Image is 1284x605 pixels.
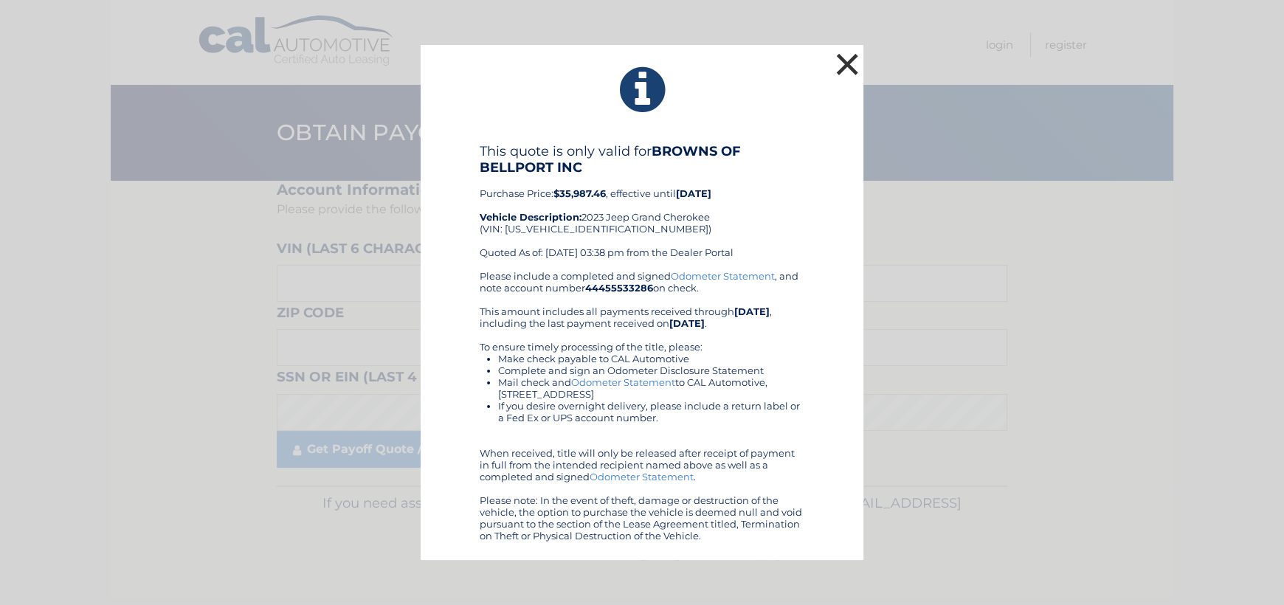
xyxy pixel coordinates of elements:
[571,376,675,388] a: Odometer Statement
[590,471,694,483] a: Odometer Statement
[734,305,770,317] b: [DATE]
[676,187,711,199] b: [DATE]
[832,49,862,79] button: ×
[553,187,606,199] b: $35,987.46
[669,317,705,329] b: [DATE]
[498,376,804,400] li: Mail check and to CAL Automotive, [STREET_ADDRESS]
[480,143,741,176] b: BROWNS OF BELLPORT INC
[480,143,804,270] div: Purchase Price: , effective until 2023 Jeep Grand Cherokee (VIN: [US_VEHICLE_IDENTIFICATION_NUMBE...
[498,364,804,376] li: Complete and sign an Odometer Disclosure Statement
[480,211,581,223] strong: Vehicle Description:
[498,353,804,364] li: Make check payable to CAL Automotive
[480,143,804,176] h4: This quote is only valid for
[585,282,653,294] b: 44455533286
[480,270,804,542] div: Please include a completed and signed , and note account number on check. This amount includes al...
[498,400,804,423] li: If you desire overnight delivery, please include a return label or a Fed Ex or UPS account number.
[671,270,775,282] a: Odometer Statement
